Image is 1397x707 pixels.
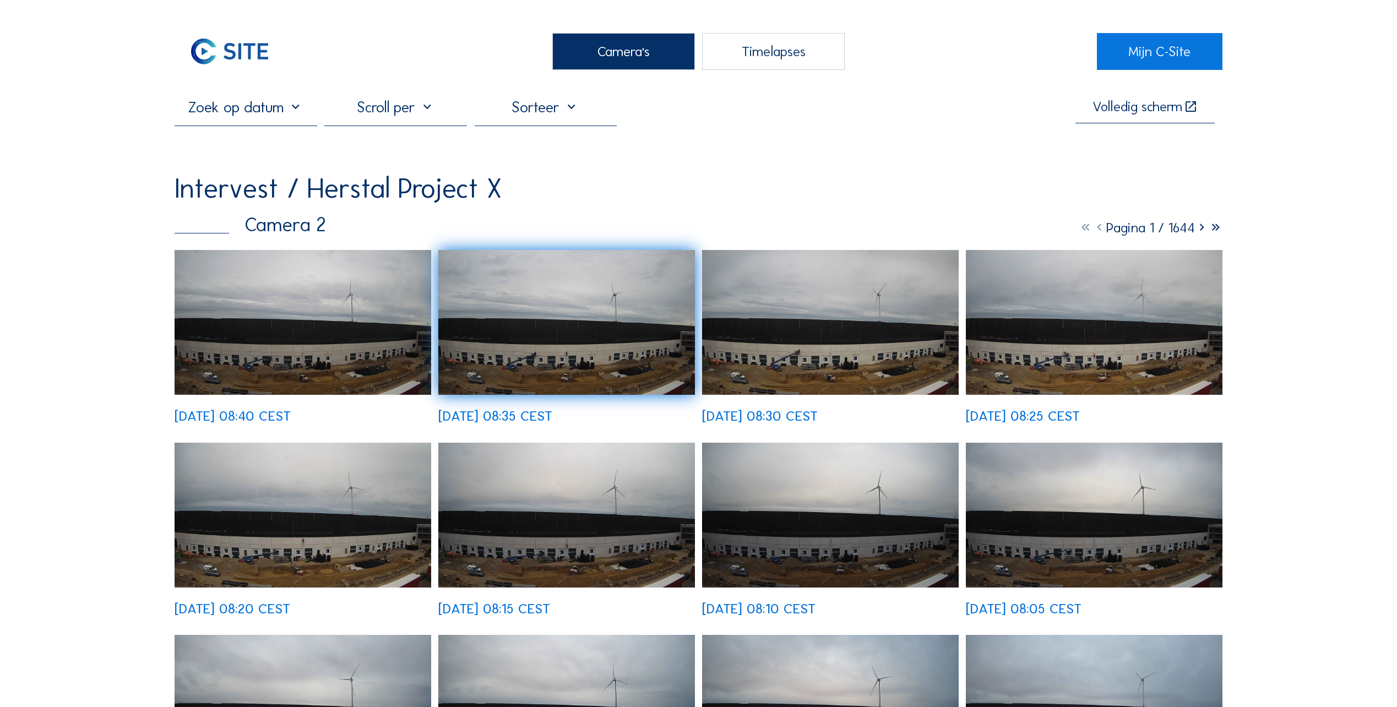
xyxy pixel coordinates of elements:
div: Intervest / Herstal Project X [175,175,502,202]
div: Camera's [552,33,695,70]
div: [DATE] 08:15 CEST [438,602,550,616]
div: [DATE] 08:35 CEST [438,409,552,423]
div: Timelapses [702,33,845,70]
img: C-SITE Logo [175,33,284,70]
img: image_53574491 [438,443,695,588]
a: Mijn C-Site [1097,33,1222,70]
div: [DATE] 08:20 CEST [175,602,290,616]
input: Zoek op datum 󰅀 [175,98,317,116]
img: image_53574924 [702,250,959,395]
img: image_53574365 [702,443,959,588]
div: Volledig scherm [1092,100,1182,114]
span: Pagina 1 / 1644 [1106,219,1195,236]
img: image_53574232 [966,443,1222,588]
div: [DATE] 08:25 CEST [966,409,1080,423]
div: [DATE] 08:30 CEST [702,409,818,423]
div: [DATE] 08:10 CEST [702,602,816,616]
img: image_53575040 [438,250,695,395]
div: Camera 2 [175,215,326,235]
img: image_53574766 [966,250,1222,395]
img: image_53574631 [175,443,431,588]
img: image_53575178 [175,250,431,395]
div: [DATE] 08:05 CEST [966,602,1081,616]
div: [DATE] 08:40 CEST [175,409,291,423]
a: C-SITE Logo [175,33,300,70]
